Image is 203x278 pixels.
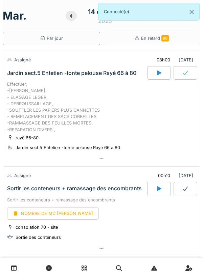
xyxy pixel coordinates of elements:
[152,169,196,182] div: [DATE]
[7,197,196,203] div: Sortir les conteneurs + ramassage des encombrants
[151,54,196,66] div: [DATE]
[14,172,31,179] div: Assigné
[157,57,170,63] div: 08h00
[161,35,169,41] span: 96
[40,35,63,41] div: Par jour
[16,144,120,151] div: Jardin sect.5 Entetien -tonte pelouse Rayé 66 à 80
[16,224,58,230] div: consolation 70 - site
[16,135,39,141] div: rayé 66-80
[7,207,99,220] div: NOMBRE DE MC [PERSON_NAME]
[158,172,170,179] div: 00h10
[88,7,122,17] div: 14 octobre
[98,17,112,25] div: 2025
[184,3,199,21] button: Close
[3,9,27,22] h1: mar.
[98,3,200,21] div: Connecté(e).
[7,185,142,192] div: Sortir les conteneurs + ramassage des encombrants
[14,57,31,63] div: Assigné
[16,234,61,241] div: Sortie des conteneurs
[7,70,136,76] div: Jardin sect.5 Entetien -tonte pelouse Rayé 66 à 80
[7,81,196,133] div: Effectuer; -[PERSON_NAME], - ELAGAGE LEGER, - DEBROUSSAILLAGE, -SOUFFLER LES PAPIERS PLUS CANNETT...
[141,36,169,41] span: En retard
